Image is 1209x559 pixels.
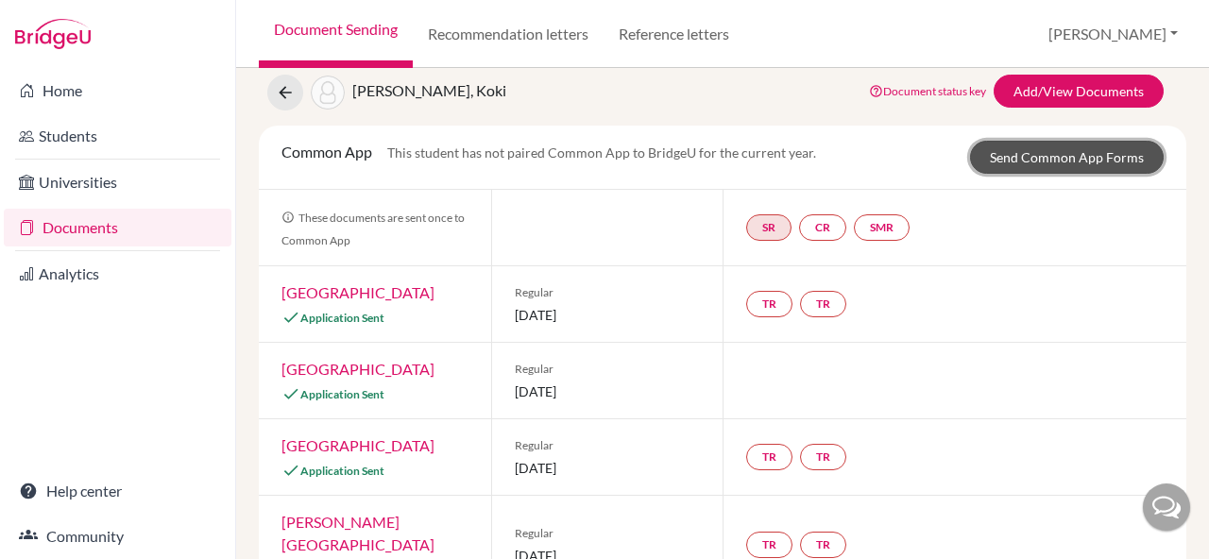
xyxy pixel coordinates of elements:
span: Application Sent [300,387,384,401]
a: Universities [4,163,231,201]
a: [GEOGRAPHIC_DATA] [281,360,434,378]
a: TR [800,532,846,558]
span: Regular [515,525,701,542]
span: This student has not paired Common App to BridgeU for the current year. [387,144,816,161]
span: [DATE] [515,458,701,478]
a: SR [746,214,792,241]
a: Students [4,117,231,155]
a: [PERSON_NAME][GEOGRAPHIC_DATA] [281,513,434,553]
a: TR [746,444,792,470]
a: Documents [4,209,231,246]
a: Help center [4,472,231,510]
a: CR [799,214,846,241]
span: [DATE] [515,305,701,325]
a: TR [800,291,846,317]
span: Common App [281,143,372,161]
a: TR [746,291,792,317]
a: Analytics [4,255,231,293]
span: [PERSON_NAME], Koki [352,81,506,99]
span: Regular [515,284,701,301]
a: Community [4,517,231,555]
a: Send Common App Forms [970,141,1164,174]
button: [PERSON_NAME] [1040,16,1186,52]
a: TR [800,444,846,470]
span: Application Sent [300,311,384,325]
span: Regular [515,437,701,454]
span: Regular [515,361,701,378]
a: Document status key [869,84,986,98]
img: Bridge-U [15,19,91,49]
a: [GEOGRAPHIC_DATA] [281,283,434,301]
span: [DATE] [515,381,701,401]
span: These documents are sent once to Common App [281,211,465,247]
a: [GEOGRAPHIC_DATA] [281,436,434,454]
a: TR [746,532,792,558]
span: Help [43,13,82,30]
a: Add/View Documents [994,75,1164,108]
a: SMR [854,214,910,241]
span: Application Sent [300,464,384,478]
a: Home [4,72,231,110]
